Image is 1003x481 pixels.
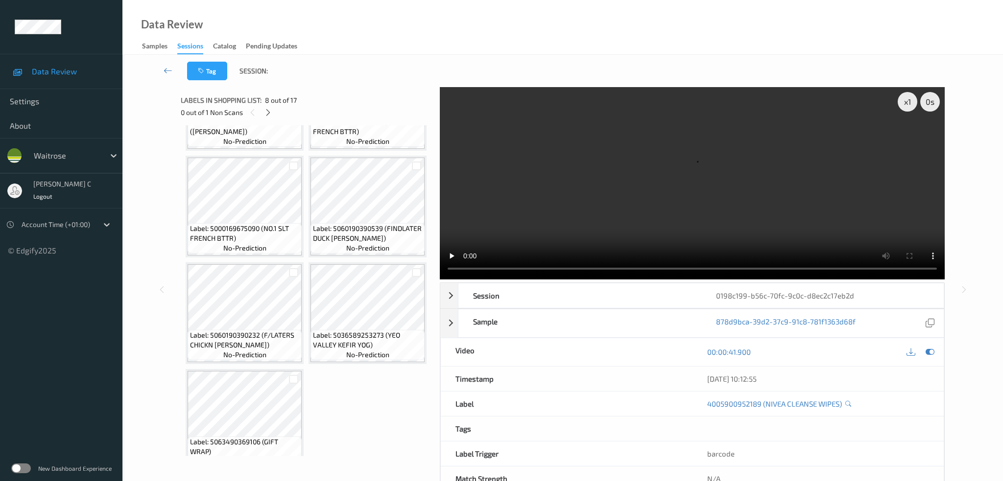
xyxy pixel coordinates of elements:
a: 00:00:41.900 [707,347,751,357]
span: Label: 5036589253273 (YEO VALLEY KEFIR YOG) [313,330,422,350]
div: Video [441,338,692,366]
span: no-prediction [346,243,389,253]
span: no-prediction [223,243,266,253]
div: Data Review [141,20,203,29]
span: Label: 5060190390232 (F/LATERS CHICKN [PERSON_NAME]) [190,330,299,350]
div: Sample [458,309,701,337]
div: 0198c199-b56c-70fc-9c0c-d8ec2c17eb2d [701,283,944,308]
div: Pending Updates [246,41,297,53]
span: no-prediction [346,137,389,146]
a: Sessions [177,40,213,54]
span: no-prediction [346,350,389,360]
div: Session0198c199-b56c-70fc-9c0c-d8ec2c17eb2d [440,283,944,308]
button: Tag [187,62,227,80]
div: Label [441,391,692,416]
div: Session [458,283,701,308]
div: Sessions [177,41,203,54]
span: Labels in shopping list: [181,95,262,105]
a: Samples [142,40,177,53]
span: Session: [239,66,268,76]
div: Samples [142,41,167,53]
div: 0 s [920,92,940,112]
div: 0 out of 1 Non Scans [181,106,433,118]
a: Catalog [213,40,246,53]
div: x 1 [898,92,917,112]
span: Label: 5014908008568 ([PERSON_NAME]) [190,117,299,137]
span: Label: 5000169675090 (NO.1 SLT FRENCH BTTR) [313,117,422,137]
span: Label: 5063490369106 (GIFT WRAP) [190,437,299,457]
a: 4005900952189 (NIVEA CLEANSE WIPES) [707,399,842,409]
span: Label: 5060190390539 (FINDLATER DUCK [PERSON_NAME]) [313,224,422,243]
div: Tags [441,416,692,441]
div: Timestamp [441,366,692,391]
div: [DATE] 10:12:55 [707,374,929,384]
div: Label Trigger [441,441,692,466]
span: no-prediction [223,137,266,146]
span: Label: 5000169675090 (NO.1 SLT FRENCH BTTR) [190,224,299,243]
span: 8 out of 17 [265,95,297,105]
a: Pending Updates [246,40,307,53]
div: Sample878d9bca-39d2-37c9-91c8-781f1363d68f [440,309,944,338]
div: Catalog [213,41,236,53]
div: barcode [693,441,944,466]
a: 878d9bca-39d2-37c9-91c8-781f1363d68f [716,317,856,330]
span: no-prediction [223,350,266,360]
